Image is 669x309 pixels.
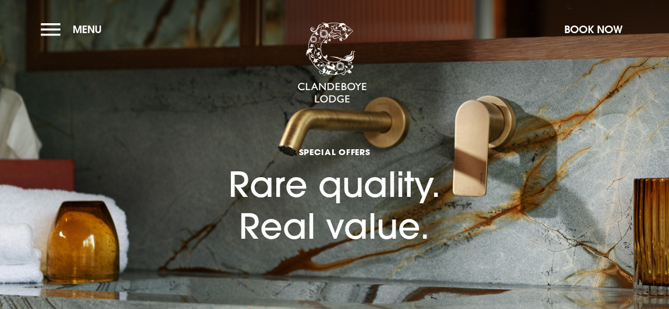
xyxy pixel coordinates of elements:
span: Special Offers [229,146,441,157]
button: Book Now [558,17,628,42]
h1: Rare quality. Real value. [229,107,441,247]
span: Menu [73,23,102,36]
img: Clandeboye Lodge [297,23,367,104]
button: Menu [41,17,108,42]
